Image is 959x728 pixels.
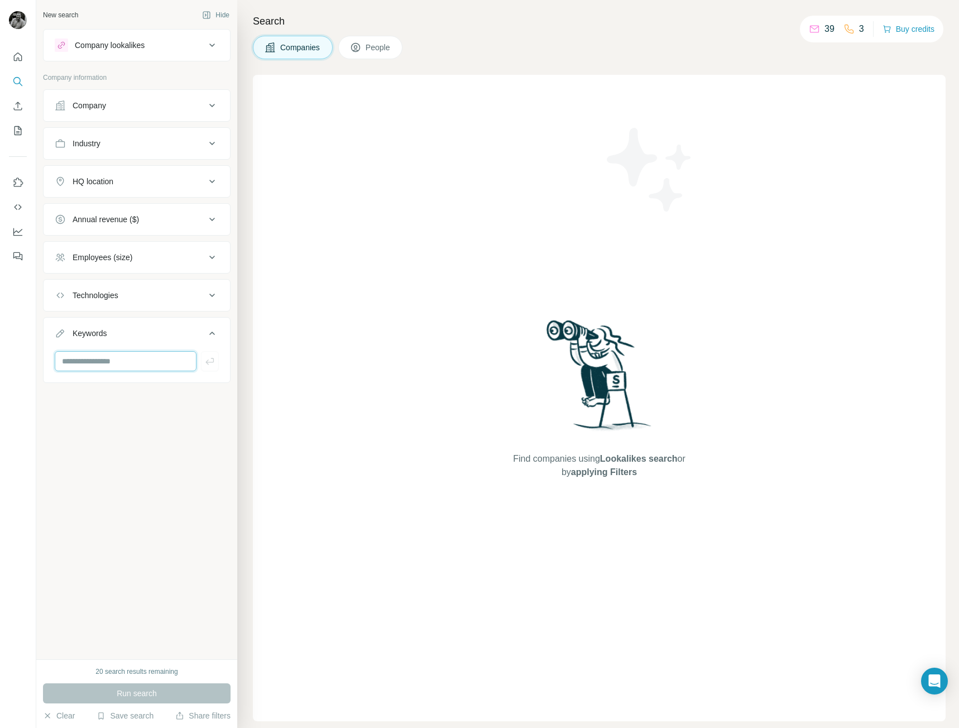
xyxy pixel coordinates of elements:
span: Companies [280,42,321,53]
button: Buy credits [883,21,934,37]
p: 39 [824,22,835,36]
button: Technologies [44,282,230,309]
button: Clear [43,710,75,721]
button: Company lookalikes [44,32,230,59]
button: Employees (size) [44,244,230,271]
button: Company [44,92,230,119]
div: HQ location [73,176,113,187]
span: Find companies using or by [510,452,688,479]
h4: Search [253,13,946,29]
button: HQ location [44,168,230,195]
button: Search [9,71,27,92]
button: My lists [9,121,27,141]
img: Avatar [9,11,27,29]
button: Industry [44,130,230,157]
div: Employees (size) [73,252,132,263]
button: Hide [194,7,237,23]
button: Annual revenue ($) [44,206,230,233]
div: Keywords [73,328,107,339]
img: Surfe Illustration - Woman searching with binoculars [541,317,658,442]
button: Feedback [9,246,27,266]
button: Dashboard [9,222,27,242]
span: Lookalikes search [600,454,678,463]
div: 20 search results remaining [95,667,178,677]
div: Company [73,100,106,111]
img: Surfe Illustration - Stars [600,119,700,220]
button: Quick start [9,47,27,67]
div: Technologies [73,290,118,301]
button: Share filters [175,710,231,721]
div: Annual revenue ($) [73,214,139,225]
span: applying Filters [571,467,637,477]
button: Enrich CSV [9,96,27,116]
div: New search [43,10,78,20]
button: Keywords [44,320,230,351]
div: Open Intercom Messenger [921,668,948,695]
button: Use Surfe API [9,197,27,217]
span: People [366,42,391,53]
div: Company lookalikes [75,40,145,51]
p: 3 [859,22,864,36]
button: Save search [97,710,154,721]
div: Industry [73,138,100,149]
p: Company information [43,73,231,83]
button: Use Surfe on LinkedIn [9,173,27,193]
